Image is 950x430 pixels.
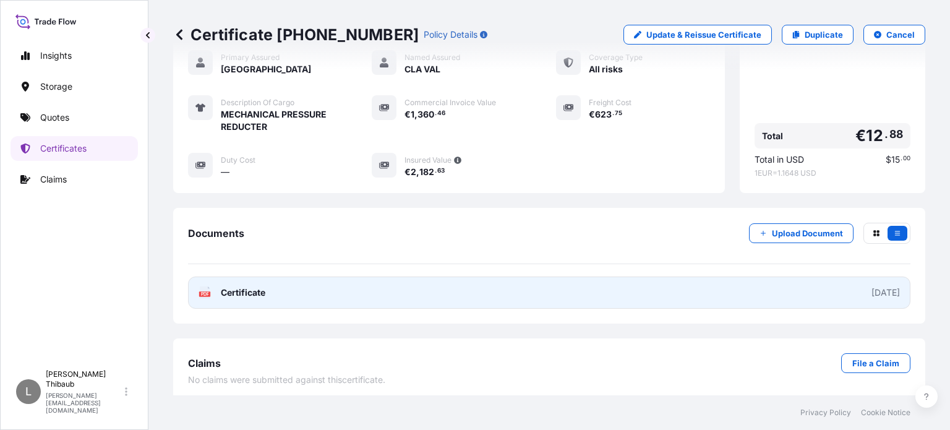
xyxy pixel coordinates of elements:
[861,408,910,418] a: Cookie Notice
[852,357,899,369] p: File a Claim
[646,28,761,41] p: Update & Reissue Certificate
[40,111,69,124] p: Quotes
[411,168,416,176] span: 2
[419,168,434,176] span: 182
[855,128,866,144] span: €
[889,131,903,138] span: 88
[25,385,32,398] span: L
[404,155,451,165] span: Insured Value
[40,173,67,186] p: Claims
[40,142,87,155] p: Certificates
[866,128,883,144] span: 12
[11,43,138,68] a: Insights
[863,25,925,45] button: Cancel
[46,392,122,414] p: [PERSON_NAME][EMAIL_ADDRESS][DOMAIN_NAME]
[221,166,229,178] span: —
[755,153,804,166] span: Total in USD
[615,111,622,116] span: 75
[437,111,445,116] span: 46
[435,111,437,116] span: .
[782,25,854,45] a: Duplicate
[11,167,138,192] a: Claims
[589,98,631,108] span: Freight Cost
[221,98,294,108] span: Description Of Cargo
[901,157,902,161] span: .
[188,357,221,369] span: Claims
[188,374,385,386] span: No claims were submitted against this certificate .
[903,157,910,161] span: 00
[589,110,595,119] span: €
[623,25,772,45] a: Update & Reissue Certificate
[188,277,910,309] a: PDFCertificate[DATE]
[201,292,209,296] text: PDF
[800,408,851,418] a: Privacy Policy
[417,110,434,119] span: 360
[411,110,414,119] span: 1
[11,136,138,161] a: Certificates
[749,223,854,243] button: Upload Document
[221,155,255,165] span: Duty Cost
[437,169,445,173] span: 63
[46,369,122,389] p: [PERSON_NAME] Thibaub
[884,131,888,138] span: .
[762,130,783,142] span: Total
[589,63,623,75] span: All risks
[221,63,311,75] span: [GEOGRAPHIC_DATA]
[886,155,891,164] span: $
[805,28,843,41] p: Duplicate
[435,169,437,173] span: .
[612,111,614,116] span: .
[404,98,496,108] span: Commercial Invoice Value
[886,28,915,41] p: Cancel
[11,74,138,99] a: Storage
[424,28,477,41] p: Policy Details
[891,155,900,164] span: 15
[871,286,900,299] div: [DATE]
[40,80,72,93] p: Storage
[414,110,417,119] span: ,
[416,168,419,176] span: ,
[221,108,342,133] span: MECHANICAL PRESSURE REDUCTER
[772,227,843,239] p: Upload Document
[11,105,138,130] a: Quotes
[404,110,411,119] span: €
[404,168,411,176] span: €
[595,110,612,119] span: 623
[755,168,910,178] span: 1 EUR = 1.1648 USD
[221,286,265,299] span: Certificate
[173,25,419,45] p: Certificate [PHONE_NUMBER]
[188,227,244,239] span: Documents
[40,49,72,62] p: Insights
[404,63,440,75] span: CLA VAL
[841,353,910,373] a: File a Claim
